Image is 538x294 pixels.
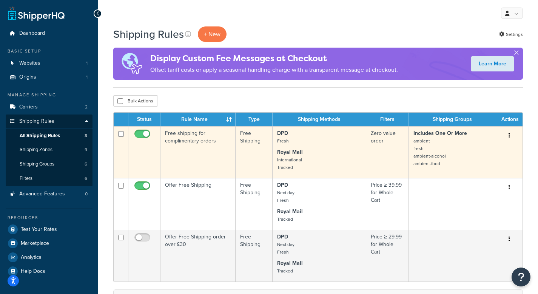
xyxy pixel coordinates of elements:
a: Test Your Rates [6,223,92,236]
span: 3 [85,133,87,139]
span: Test Your Rates [21,226,57,233]
span: 6 [85,161,87,167]
a: Carriers 2 [6,100,92,114]
th: Shipping Methods [273,113,366,126]
li: Shipping Rules [6,115,92,186]
td: Free Shipping [236,126,273,178]
span: Analytics [21,254,42,261]
small: Fresh [277,138,289,144]
button: Open Resource Center [512,268,530,286]
strong: Includes One Or More [413,129,467,137]
a: Shipping Rules [6,115,92,128]
p: + New [198,26,227,42]
span: 9 [85,147,87,153]
li: Origins [6,70,92,84]
a: Advanced Features 0 [6,187,92,201]
a: Help Docs [6,265,92,278]
strong: Royal Mail [277,259,303,267]
td: Free Shipping [236,230,273,282]
span: Websites [19,60,40,67]
a: Analytics [6,251,92,264]
li: Websites [6,56,92,70]
strong: DPD [277,129,288,137]
th: Type [236,113,273,126]
h1: Shipping Rules [113,27,184,42]
a: ShipperHQ Home [8,6,65,21]
span: Shipping Rules [19,118,54,125]
span: Help Docs [21,268,45,275]
span: Shipping Zones [20,147,52,153]
a: Websites 1 [6,56,92,70]
span: Origins [19,74,36,80]
small: Next day Fresh [277,189,294,204]
a: All Shipping Rules 3 [6,129,92,143]
span: Filters [20,175,32,182]
li: Shipping Zones [6,143,92,157]
li: Carriers [6,100,92,114]
th: Rule Name : activate to sort column ascending [160,113,236,126]
small: Next day Fresh [277,241,294,255]
td: Offer Free Shipping order over £30 [160,230,236,282]
td: Free Shipping [236,178,273,230]
p: Offset tariff costs or apply a seasonal handling charge with a transparent message at checkout. [150,65,398,75]
strong: Royal Mail [277,207,303,215]
strong: DPD [277,233,288,241]
li: Filters [6,172,92,186]
a: Learn More [471,56,514,71]
button: Bulk Actions [113,95,157,107]
span: 0 [85,191,88,197]
small: ambient fresh ambient-alcohol ambient-food [413,138,446,167]
td: Free shipping for complimentary orders [160,126,236,178]
span: Dashboard [19,30,45,37]
a: Marketplace [6,237,92,250]
span: Shipping Groups [20,161,54,167]
span: Carriers [19,104,38,110]
td: Price ≥ 29.99 for Whole Cart [366,230,409,282]
a: Settings [499,29,523,40]
span: 6 [85,175,87,182]
a: Dashboard [6,26,92,40]
span: Advanced Features [19,191,65,197]
span: Marketplace [21,240,49,247]
th: Status [128,113,160,126]
span: 1 [86,60,88,67]
span: 2 [85,104,88,110]
div: Resources [6,215,92,221]
div: Manage Shipping [6,92,92,98]
img: duties-banner-06bc72dcb5fe05cb3f9472aba00be2ae8eb53ab6f0d8bb03d382ba314ac3c341.png [113,48,150,80]
a: Filters 6 [6,172,92,186]
th: Shipping Groups [409,113,496,126]
span: All Shipping Rules [20,133,60,139]
small: Tracked [277,268,293,274]
strong: Royal Mail [277,148,303,156]
div: Basic Setup [6,48,92,54]
a: Origins 1 [6,70,92,84]
h4: Display Custom Fee Messages at Checkout [150,52,398,65]
strong: DPD [277,181,288,189]
th: Actions [496,113,523,126]
td: Price ≥ 39.99 for Whole Cart [366,178,409,230]
li: All Shipping Rules [6,129,92,143]
td: Offer Free Shipping [160,178,236,230]
small: Tracked [277,216,293,223]
li: Advanced Features [6,187,92,201]
li: Shipping Groups [6,157,92,171]
span: 1 [86,74,88,80]
a: Shipping Groups 6 [6,157,92,171]
a: Shipping Zones 9 [6,143,92,157]
th: Filters [366,113,409,126]
small: International Tracked [277,156,302,171]
td: Zero value order [366,126,409,178]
